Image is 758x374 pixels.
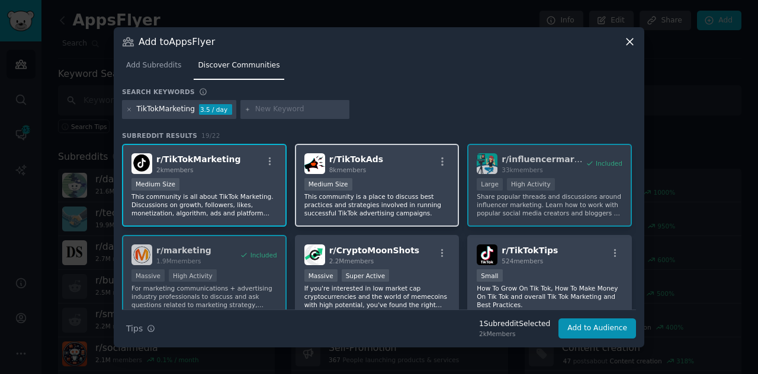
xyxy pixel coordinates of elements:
div: Massive [304,269,338,282]
div: Medium Size [304,178,352,191]
div: 3.5 / day [199,104,232,115]
a: Discover Communities [194,56,284,80]
div: Super Active [342,269,390,282]
p: How To Grow On Tik Tok, How To Make Money On Tik Tok and overall Tik Tok Marketing and Best Pract... [477,284,622,309]
a: Add Subreddits [122,56,185,80]
span: r/ CryptoMoonShots [329,246,420,255]
span: r/ TikTokMarketing [156,154,241,164]
div: Small [477,269,502,282]
span: Discover Communities [198,60,280,71]
span: 19 / 22 [201,132,220,139]
img: TikTokMarketing [131,153,152,174]
div: Medium Size [131,178,179,191]
p: If you're interested in low market cap cryptocurrencies and the world of memecoins with high pote... [304,284,450,309]
p: This community is a place to discuss best practices and strategies involved in running successful... [304,192,450,217]
span: 8k members [329,166,367,173]
div: 2k Members [479,330,550,338]
span: 2k members [156,166,194,173]
span: r/ TikTokTips [502,246,558,255]
img: CryptoMoonShots [304,244,325,265]
span: 2.2M members [329,257,374,265]
p: This community is all about TikTok Marketing. Discussions on growth, followers, likes, monetizati... [131,192,277,217]
span: Tips [126,323,143,335]
h3: Add to AppsFlyer [139,36,215,48]
button: Tips [122,318,159,339]
h3: Search keywords [122,88,195,96]
span: Subreddit Results [122,131,197,140]
button: Add to Audience [558,318,636,338]
img: TikTokAds [304,153,325,174]
img: TikTokTips [477,244,497,265]
input: New Keyword [255,104,345,115]
span: Add Subreddits [126,60,181,71]
span: 524 members [502,257,543,265]
span: r/ TikTokAds [329,154,384,164]
div: TikTokMarketing [137,104,195,115]
div: 1 Subreddit Selected [479,319,550,330]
